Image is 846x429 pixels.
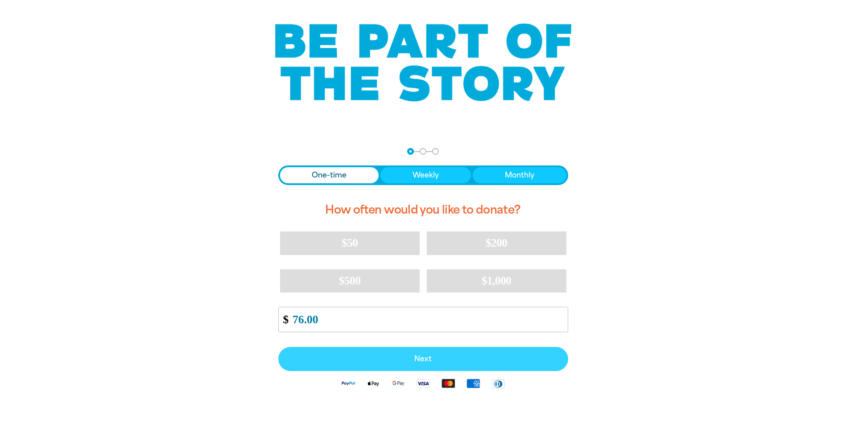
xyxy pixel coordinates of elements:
[432,148,439,155] button: Navigate to step 3 of 3 to enter your payment details
[286,307,567,332] input: Enter custom amount
[486,379,511,389] img: Diners Club logo
[336,378,361,388] img: Paypal logo
[386,378,411,388] img: Google Pay logo
[505,170,534,181] span: Monthly
[427,269,566,293] button: $1,000
[427,231,566,255] button: $200
[482,274,512,287] span: $1,000
[278,165,568,185] div: Donation frequency
[420,148,426,155] button: Navigate to step 2 of 3 to enter your details
[339,274,361,287] span: $500
[413,170,439,181] span: Weekly
[473,167,566,183] button: Monthly
[436,378,461,388] img: Mastercard logo
[407,148,414,155] button: Navigate to step 1 of 3 to enter your donation amount
[361,378,386,388] img: Apple Pay logo
[461,378,486,388] img: American Express logo
[312,170,347,181] span: One-time
[278,371,568,396] div: Available payment methods
[411,378,436,388] img: Visa logo
[280,167,379,183] button: One-time
[342,236,358,249] span: $50
[380,167,471,183] button: Weekly
[267,6,579,120] img: Be part of the story
[279,309,289,330] span: $
[280,269,420,293] button: $500
[280,231,420,255] button: $50
[288,355,558,363] span: Next
[278,196,568,224] h2: How often would you like to donate?
[278,347,568,371] button: Pay with Credit Card
[486,236,508,249] span: $200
